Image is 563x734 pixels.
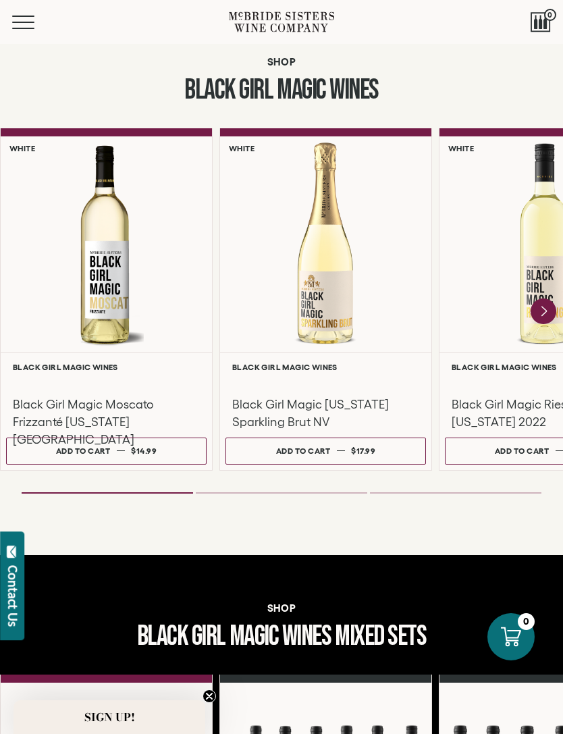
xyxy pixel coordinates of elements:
span: Wines [329,73,379,107]
div: Contact Us [6,565,20,627]
li: Page dot 1 [22,492,193,494]
div: SIGN UP!Close teaser [14,700,205,734]
li: Page dot 2 [196,492,367,494]
h6: Black Girl Magic Wines [13,363,200,371]
span: $14.99 [131,446,157,455]
span: Black [184,73,236,107]
span: wines [282,619,331,654]
a: White Black Girl Magic California Sparkling Brut Black Girl Magic Wines Black Girl Magic [US_STAT... [219,128,432,471]
span: black [137,619,188,654]
button: Next [531,298,556,324]
span: Mixed [335,619,384,654]
div: Add to cart [276,441,331,461]
h6: Black Girl Magic Wines [232,363,419,371]
h6: White [229,144,254,153]
h6: White [448,144,474,153]
button: Close teaser [203,689,216,703]
span: Girl [239,73,273,107]
li: Page dot 3 [370,492,541,494]
h3: Black Girl Magic [US_STATE] Sparkling Brut NV [232,396,419,431]
h3: Black Girl Magic Moscato Frizzanté [US_STATE] [GEOGRAPHIC_DATA] [13,396,200,448]
span: Magic [277,73,326,107]
div: Add to cart [495,441,549,461]
div: Add to cart [56,441,111,461]
button: Add to cart $14.99 [6,438,207,465]
span: 0 [544,9,556,21]
span: SIGN UP! [84,709,135,725]
button: Mobile Menu Trigger [12,16,61,29]
button: Add to cart $17.99 [225,438,426,465]
h6: White [9,144,35,153]
span: $17.99 [351,446,375,455]
span: Sets [387,619,426,654]
span: girl [192,619,225,654]
div: 0 [518,613,535,630]
span: magic [230,619,279,654]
